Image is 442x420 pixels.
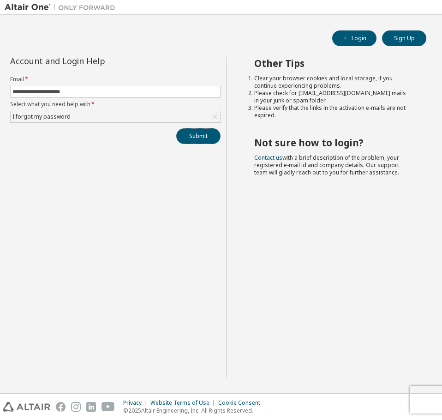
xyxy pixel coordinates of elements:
[382,30,426,46] button: Sign Up
[5,3,120,12] img: Altair One
[123,399,150,407] div: Privacy
[254,154,282,162] a: Contact us
[254,154,399,176] span: with a brief description of the problem, your registered e-mail id and company details. Our suppo...
[71,402,81,412] img: instagram.svg
[86,402,96,412] img: linkedin.svg
[254,104,410,119] li: Please verify that the links in the activation e-mails are not expired.
[176,128,221,144] button: Submit
[254,90,410,104] li: Please check for [EMAIL_ADDRESS][DOMAIN_NAME] mails in your junk or spam folder.
[10,76,221,83] label: Email
[332,30,376,46] button: Login
[11,111,220,122] div: I forgot my password
[11,112,72,122] div: I forgot my password
[10,101,221,108] label: Select what you need help with
[3,402,50,412] img: altair_logo.svg
[123,407,266,414] p: © 2025 Altair Engineering, Inc. All Rights Reserved.
[102,402,115,412] img: youtube.svg
[254,57,410,69] h2: Other Tips
[150,399,218,407] div: Website Terms of Use
[218,399,266,407] div: Cookie Consent
[56,402,66,412] img: facebook.svg
[254,75,410,90] li: Clear your browser cookies and local storage, if you continue experiencing problems.
[10,57,179,65] div: Account and Login Help
[254,137,410,149] h2: Not sure how to login?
